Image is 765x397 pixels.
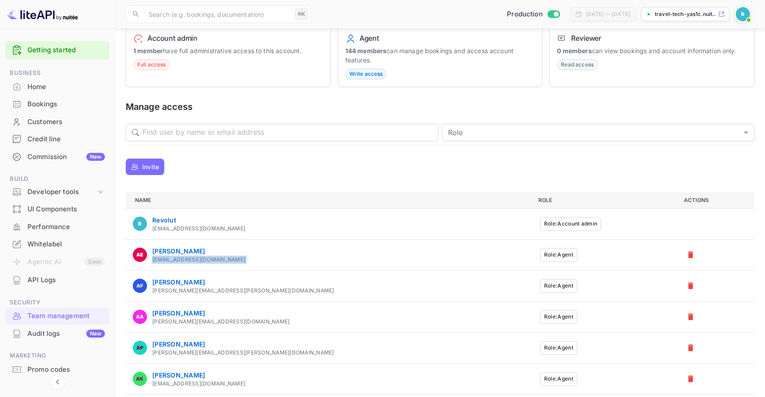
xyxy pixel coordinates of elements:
[5,113,109,130] a: Customers
[346,70,386,78] span: Write access
[557,61,597,69] span: Read access
[27,275,105,285] div: API Logs
[152,287,334,295] div: [PERSON_NAME][EMAIL_ADDRESS][PERSON_NAME][DOMAIN_NAME]
[86,330,105,338] div: New
[152,215,245,225] div: Revolut
[143,124,438,141] input: Find user by name or email address
[503,9,563,19] div: Switch to Sandbox mode
[655,10,716,18] p: travel-tech-yas1c.nuit...
[586,10,630,18] div: [DATE] — [DATE]
[540,310,577,324] button: Role:Agent
[5,113,109,131] div: Customers
[5,325,109,342] a: Audit logsNew
[152,246,245,256] div: [PERSON_NAME]
[133,372,147,386] img: Ahefaj Khan
[5,131,109,147] a: Credit line
[540,279,577,293] button: Role:Agent
[5,307,109,325] div: Team management
[531,192,677,208] th: Role
[345,47,387,54] strong: 144 members
[5,78,109,96] div: Home
[27,329,105,339] div: Audit logs
[7,7,78,21] img: LiteAPI logo
[152,308,290,318] div: [PERSON_NAME]
[557,47,591,54] strong: 0 members
[5,307,109,324] a: Team management
[152,318,290,326] div: [PERSON_NAME][EMAIL_ADDRESS][DOMAIN_NAME]
[677,192,754,208] th: Actions
[5,131,109,148] div: Credit line
[27,204,105,214] div: UI Components
[27,239,105,249] div: Whitelabel
[571,34,601,43] h6: Reviewer
[152,370,245,380] div: [PERSON_NAME]
[27,45,105,55] a: Getting started
[152,349,334,357] div: [PERSON_NAME][EMAIL_ADDRESS][PERSON_NAME][DOMAIN_NAME]
[27,82,105,92] div: Home
[152,225,245,233] div: [EMAIL_ADDRESS][DOMAIN_NAME]
[50,374,66,390] button: Collapse navigation
[5,174,109,184] span: Build
[5,148,109,165] a: CommissionNew
[5,218,109,235] a: Performance
[134,61,170,69] span: Full access
[126,159,164,175] button: Invite
[133,341,147,355] img: Abhilash Pathania
[5,361,109,378] div: Promo codes
[133,279,147,293] img: Abdulla Fahad
[5,96,109,112] a: Bookings
[152,256,245,264] div: [EMAIL_ADDRESS][DOMAIN_NAME]
[27,152,105,162] div: Commission
[133,217,147,231] img: Revolut
[27,134,105,144] div: Credit line
[5,201,109,217] a: UI Components
[345,46,535,65] p: can manage bookings and access account features.
[5,68,109,78] span: Business
[557,46,747,55] p: can view bookings and account information only.
[5,218,109,236] div: Performance
[147,34,197,43] h6: Account admin
[133,310,147,324] img: Abhijith Anilkumar
[736,7,750,21] img: Revolut
[5,201,109,218] div: UI Components
[5,96,109,113] div: Bookings
[5,351,109,361] span: Marketing
[152,380,245,388] div: [EMAIL_ADDRESS][DOMAIN_NAME]
[507,9,543,19] span: Production
[133,47,163,54] strong: 1 member
[133,46,323,55] p: have full administrative access to this account.
[152,339,334,349] div: [PERSON_NAME]
[540,372,577,386] button: Role:Agent
[5,148,109,166] div: CommissionNew
[5,41,109,59] div: Getting started
[5,361,109,378] a: Promo codes
[126,101,754,113] h5: Manage access
[126,192,531,208] th: Name
[27,117,105,127] div: Customers
[5,236,109,253] div: Whitelabel
[5,184,109,200] div: Developer tools
[27,187,96,197] div: Developer tools
[540,217,601,231] button: Role:Account admin
[540,341,577,355] button: Role:Agent
[5,325,109,343] div: Audit logsNew
[152,277,334,287] div: [PERSON_NAME]
[540,248,577,262] button: Role:Agent
[5,298,109,307] span: Security
[27,311,105,321] div: Team management
[5,236,109,252] a: Whitelabel
[359,34,379,43] h6: Agent
[5,272,109,288] a: API Logs
[27,365,105,375] div: Promo codes
[5,272,109,289] div: API Logs
[143,5,291,23] input: Search (e.g. bookings, documentation)
[5,78,109,95] a: Home
[27,222,105,232] div: Performance
[86,153,105,161] div: New
[27,99,105,109] div: Bookings
[142,162,159,171] p: Invite
[133,248,147,262] img: Abdellah Essaidi
[295,8,308,20] div: ⌘K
